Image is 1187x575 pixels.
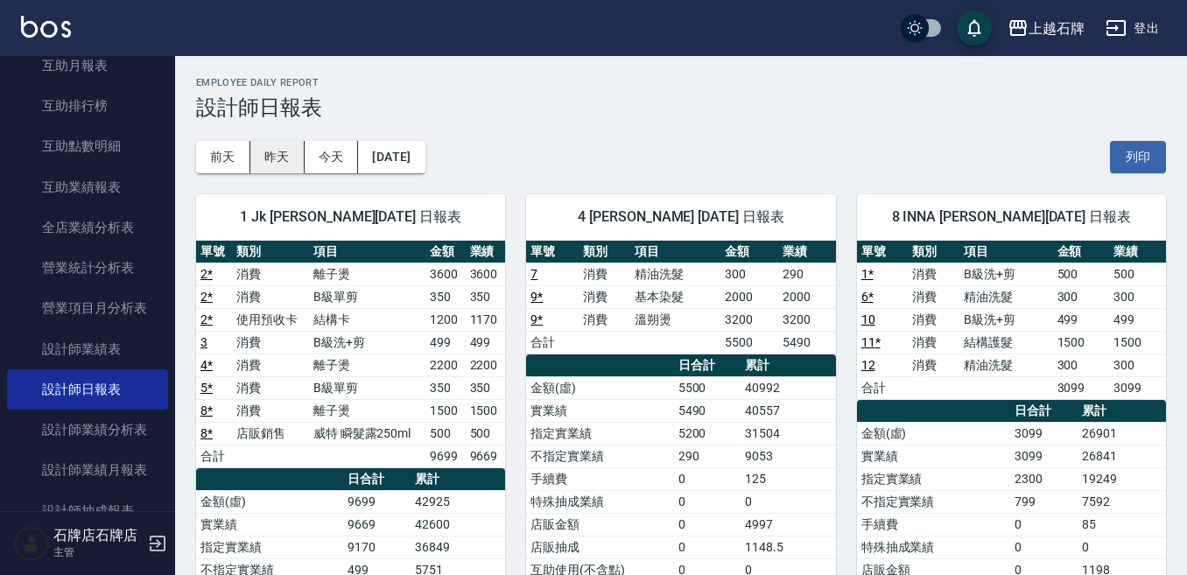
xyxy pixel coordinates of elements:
td: 42925 [411,490,505,513]
a: 互助排行榜 [7,86,168,126]
td: 31504 [741,422,835,445]
a: 互助月報表 [7,46,168,86]
td: 合計 [526,331,578,354]
td: 3099 [1010,445,1078,467]
a: 設計師抽成報表 [7,491,168,531]
td: 350 [466,376,506,399]
button: 上越石牌 [1001,11,1092,46]
td: 手續費 [526,467,673,490]
td: B級單剪 [309,285,425,308]
td: 42600 [411,513,505,536]
td: 26841 [1078,445,1166,467]
td: 消費 [908,263,959,285]
td: 1500 [1053,331,1110,354]
img: Person [14,526,49,561]
td: 350 [466,285,506,308]
td: 5490 [778,331,836,354]
td: 500 [1053,263,1110,285]
td: 不指定實業績 [526,445,673,467]
td: 125 [741,467,835,490]
button: [DATE] [358,141,425,173]
td: 消費 [579,263,630,285]
button: 今天 [305,141,359,173]
td: 合計 [196,445,232,467]
td: 499 [466,331,506,354]
td: 實業績 [526,399,673,422]
td: 精油洗髮 [959,285,1052,308]
th: 累計 [1078,400,1166,423]
button: save [957,11,992,46]
a: 設計師業績分析表 [7,410,168,450]
td: 2200 [466,354,506,376]
span: 4 [PERSON_NAME] [DATE] 日報表 [547,208,814,226]
a: 互助點數明細 [7,126,168,166]
td: 3600 [425,263,466,285]
td: 799 [1010,490,1078,513]
td: 499 [1109,308,1166,331]
td: 7592 [1078,490,1166,513]
td: 1500 [1109,331,1166,354]
td: 300 [1109,354,1166,376]
td: 消費 [232,376,308,399]
td: 3600 [466,263,506,285]
td: 店販抽成 [526,536,673,558]
td: 精油洗髮 [959,354,1052,376]
td: 300 [1053,285,1110,308]
td: 指定實業績 [526,422,673,445]
th: 日合計 [1010,400,1078,423]
td: 指定實業績 [196,536,343,558]
td: 消費 [908,354,959,376]
td: 使用預收卡 [232,308,308,331]
td: 金額(虛) [526,376,673,399]
p: 主管 [53,544,143,560]
td: 實業績 [857,445,1010,467]
td: 85 [1078,513,1166,536]
a: 全店業績分析表 [7,207,168,248]
td: 9669 [343,513,411,536]
td: 3200 [778,308,836,331]
td: 消費 [232,263,308,285]
td: 9053 [741,445,835,467]
td: 特殊抽成業績 [526,490,673,513]
td: B級單剪 [309,376,425,399]
h3: 設計師日報表 [196,95,1166,120]
td: 1500 [466,399,506,422]
button: 前天 [196,141,250,173]
td: B級洗+剪 [959,308,1052,331]
td: 9170 [343,536,411,558]
table: a dense table [196,241,505,468]
a: 營業統計分析表 [7,248,168,288]
td: 300 [1053,354,1110,376]
th: 業績 [466,241,506,263]
a: 3 [200,335,207,349]
th: 類別 [579,241,630,263]
button: 列印 [1110,141,1166,173]
td: 499 [1053,308,1110,331]
td: 5490 [674,399,741,422]
td: 消費 [579,285,630,308]
td: 499 [425,331,466,354]
table: a dense table [526,241,835,354]
th: 項目 [959,241,1052,263]
td: 9699 [425,445,466,467]
td: 1200 [425,308,466,331]
td: 威特 瞬髮露250ml [309,422,425,445]
td: 0 [1078,536,1166,558]
td: 5200 [674,422,741,445]
th: 日合計 [674,354,741,377]
td: 結構護髮 [959,331,1052,354]
td: 3099 [1053,376,1110,399]
td: 離子燙 [309,399,425,422]
td: 0 [674,467,741,490]
span: 1 Jk [PERSON_NAME][DATE] 日報表 [217,208,484,226]
td: 40557 [741,399,835,422]
h2: Employee Daily Report [196,77,1166,88]
span: 8 INNA [PERSON_NAME][DATE] 日報表 [878,208,1145,226]
td: 1148.5 [741,536,835,558]
h5: 石牌店石牌店 [53,527,143,544]
td: 19249 [1078,467,1166,490]
th: 類別 [908,241,959,263]
td: 5500 [720,331,778,354]
td: 0 [1010,536,1078,558]
td: 36849 [411,536,505,558]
